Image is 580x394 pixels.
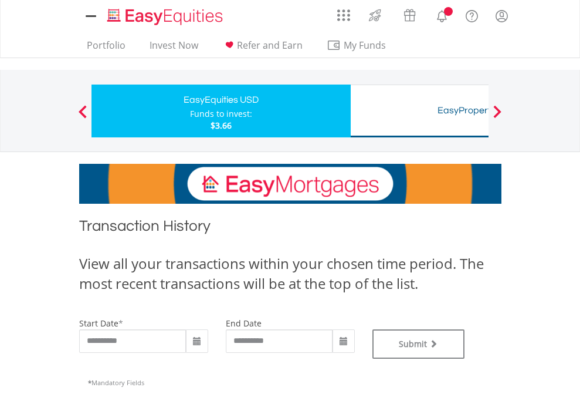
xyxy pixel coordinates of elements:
[190,108,252,120] div: Funds to invest:
[79,215,501,242] h1: Transaction History
[99,92,344,108] div: EasyEquities USD
[103,3,228,26] a: Home page
[88,378,144,387] span: Mandatory Fields
[365,6,385,25] img: thrive-v2.svg
[427,3,457,26] a: Notifications
[392,3,427,25] a: Vouchers
[400,6,419,25] img: vouchers-v2.svg
[330,3,358,22] a: AppsGrid
[487,3,517,29] a: My Profile
[486,111,509,123] button: Next
[79,254,501,294] div: View all your transactions within your chosen time period. The most recent transactions will be a...
[82,39,130,58] a: Portfolio
[71,111,94,123] button: Previous
[327,38,403,53] span: My Funds
[211,120,232,131] span: $3.66
[337,9,350,22] img: grid-menu-icon.svg
[237,39,303,52] span: Refer and Earn
[226,318,262,329] label: end date
[79,318,118,329] label: start date
[457,3,487,26] a: FAQ's and Support
[372,329,465,359] button: Submit
[105,7,228,26] img: EasyEquities_Logo.png
[79,164,501,204] img: EasyMortage Promotion Banner
[145,39,203,58] a: Invest Now
[218,39,307,58] a: Refer and Earn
